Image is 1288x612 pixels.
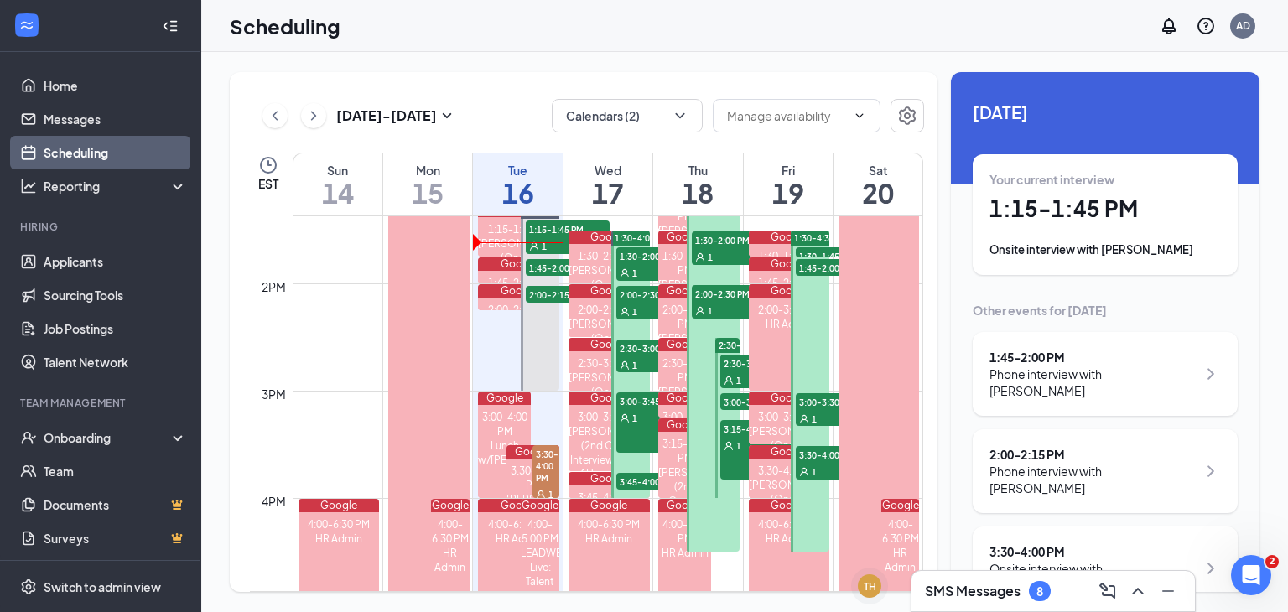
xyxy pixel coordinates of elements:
span: 1 [736,375,741,386]
svg: User [620,360,630,371]
span: 3:30-4:00 PM [532,445,559,485]
svg: ComposeMessage [1098,581,1118,601]
a: September 15, 2025 [383,153,472,215]
div: 2:00 - 2:15 PM [989,446,1197,463]
div: [PERSON_NAME] (Onsite interview - Dining Room Host at [GEOGRAPHIC_DATA] ([GEOGRAPHIC_DATA])) [569,263,650,363]
div: 3:15-4:00 PM [658,437,711,465]
div: 3:00-3:15 PM [658,410,711,438]
svg: QuestionInfo [1196,16,1216,36]
div: Google [881,499,920,512]
svg: User [799,467,809,477]
div: [PERSON_NAME] (Onsite interview - Back of House Team Member at [GEOGRAPHIC_DATA] ([GEOGRAPHIC_DAT... [478,236,559,336]
div: 1:45 - 2:00 PM [989,349,1197,366]
svg: User [724,441,734,451]
div: 3:30-4:00 PM [506,464,559,492]
div: Google [299,499,380,512]
span: 1 [632,412,637,424]
svg: Notifications [1159,16,1179,36]
div: Google [569,338,650,351]
svg: Settings [20,578,37,595]
button: Minimize [1155,578,1182,604]
svg: Settings [897,106,917,126]
div: 3:00-3:45 PM [569,410,650,424]
div: Google [658,499,711,512]
svg: Analysis [20,178,37,194]
span: 3:30-4:00 PM [796,446,880,463]
div: TH [864,579,876,594]
span: 1 [632,267,637,279]
a: September 14, 2025 [293,153,382,215]
button: Settings [891,99,924,132]
svg: WorkstreamLogo [18,17,35,34]
div: AD [1236,18,1250,33]
div: Google [749,257,830,271]
svg: Minimize [1158,581,1178,601]
a: Applicants [44,245,187,278]
svg: ChevronDown [853,109,866,122]
div: 4:00-6:30 PM [881,517,920,546]
div: Google [521,499,559,512]
div: 2:00-2:30 PM [569,303,650,317]
h1: 14 [293,179,382,207]
div: 1:15-1:45 PM [478,222,559,236]
div: Google [569,472,650,485]
div: Hiring [20,220,184,234]
a: DocumentsCrown [44,488,187,521]
div: 1:45-2:00 PM [478,276,559,290]
a: September 18, 2025 [653,153,742,215]
a: Home [44,69,187,102]
div: Sat [834,162,922,179]
span: 3:15-4:00 PM [720,420,804,437]
svg: ChevronRight [305,106,322,126]
h1: 16 [473,179,562,207]
div: Sun [293,162,382,179]
div: HR Admin [478,532,559,546]
a: September 17, 2025 [563,153,652,215]
a: Team [44,454,187,488]
span: 2:30-3:00 PM [616,340,700,356]
a: Talent Network [44,345,187,379]
span: 3:00-3:15 PM [720,393,804,410]
h3: SMS Messages [925,582,1021,600]
svg: Clock [258,155,278,175]
span: 1 [632,360,637,371]
button: ComposeMessage [1094,578,1121,604]
div: 3:00-3:30 PM [749,410,830,424]
svg: User [536,490,546,500]
div: 4:00-6:30 PM [658,517,711,546]
span: 1:45-2:00 PM [526,259,610,276]
div: Google [478,499,559,512]
svg: UserCheck [20,429,37,446]
h3: [DATE] - [DATE] [336,106,437,125]
svg: User [724,376,734,386]
div: [PERSON_NAME] (2nd Onsite Interview - Front of House Team Member at [GEOGRAPHIC_DATA] ([GEOGRAPHI... [658,465,711,608]
div: Google [478,392,531,405]
button: ChevronUp [1124,578,1151,604]
div: 4:00-6:30 PM [431,517,470,546]
span: 3:00-3:45 PM [616,392,700,409]
span: 2:30-3:00 PM [720,355,804,371]
svg: ChevronDown [672,107,688,124]
svg: User [620,268,630,278]
div: 1:30-2:00 PM [569,249,650,263]
div: Google [478,284,559,298]
div: 1:30-2:00 PM [658,249,711,277]
span: 1:30-1:45 PM [796,247,880,264]
div: Google [658,284,711,298]
svg: User [695,306,705,316]
div: Phone interview with [PERSON_NAME] [989,366,1197,399]
iframe: Intercom live chat [1231,555,1271,595]
span: EST [258,175,278,192]
div: Google [658,338,711,351]
div: [PERSON_NAME] (Onsite interview - Sales & Marketing Supervisor at [GEOGRAPHIC_DATA] ([GEOGRAPHIC_... [658,224,711,352]
div: 2:00-3:00 PM [749,303,830,317]
span: 1:30-2:00 PM [616,247,700,264]
div: 3:45-4:00 PM [569,490,650,505]
svg: Collapse [162,18,179,34]
div: 1:45-2:00 PM [749,276,830,290]
div: 1:30-1:45 PM [749,249,830,263]
div: Google [569,499,650,512]
h1: 15 [383,179,472,207]
div: HR Admin [431,546,470,574]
